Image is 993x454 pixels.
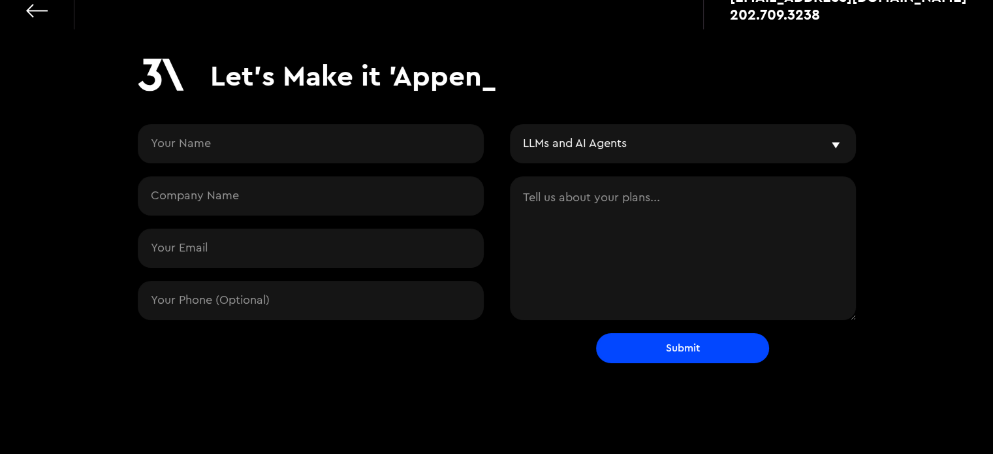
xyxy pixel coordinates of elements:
h1: Let's Make it 'Appen_ [210,58,496,93]
a: 202.709.3238 [730,8,967,21]
input: Your Email [138,229,484,268]
input: Your Phone (Optional) [138,281,484,320]
input: Company Name [138,176,484,216]
form: Contact Request [138,124,856,363]
input: Your Name [138,124,484,163]
div: 202.709.3238 [730,8,820,21]
input: Submit [596,333,769,363]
